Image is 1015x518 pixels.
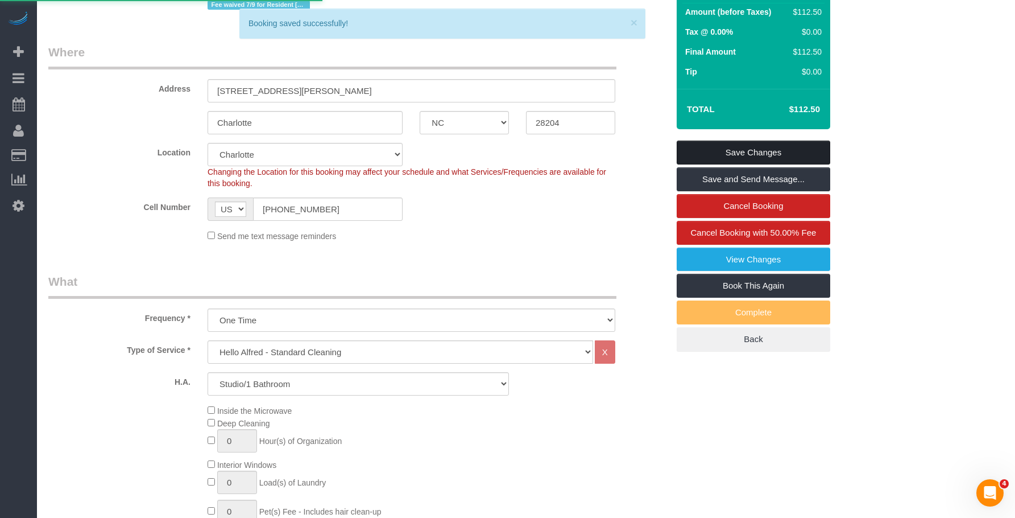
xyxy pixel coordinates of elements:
span: Changing the Location for this booking may affect your schedule and what Services/Frequencies are... [208,167,606,188]
legend: What [48,273,616,299]
label: Address [40,79,199,94]
label: Frequency * [40,309,199,324]
label: Type of Service * [40,340,199,356]
legend: Where [48,44,616,69]
label: Location [40,143,199,158]
label: Tip [685,66,697,77]
label: Final Amount [685,46,736,57]
strong: Total [687,104,715,114]
div: $112.50 [789,6,822,18]
span: Pet(s) Fee - Includes hair clean-up [259,507,382,516]
a: View Changes [677,248,830,272]
a: Cancel Booking with 50.00% Fee [677,221,830,245]
label: Tax @ 0.00% [685,26,733,38]
div: Booking saved successfully! [248,18,636,29]
span: Fee waived 7/9 for Resident [PERSON_NAME] [208,1,310,10]
div: $0.00 [789,66,822,77]
input: City [208,111,403,134]
a: Back [677,327,830,351]
label: Amount (before Taxes) [685,6,771,18]
span: Inside the Microwave [217,406,292,416]
h4: $112.50 [755,105,820,114]
div: $0.00 [789,26,822,38]
span: Deep Cleaning [217,419,270,428]
img: Automaid Logo [7,11,30,27]
span: Hour(s) of Organization [259,437,342,446]
iframe: Intercom live chat [976,479,1004,507]
span: Interior Windows [217,461,276,470]
label: Cell Number [40,198,199,213]
a: Book This Again [677,274,830,298]
input: Zip Code [526,111,615,134]
a: Cancel Booking [677,194,830,218]
span: Load(s) of Laundry [259,478,326,487]
a: Save and Send Message... [677,167,830,191]
div: $112.50 [789,46,822,57]
span: 4 [1000,479,1009,488]
button: × [631,17,637,28]
label: H.A. [40,372,199,388]
span: Send me text message reminders [217,232,336,241]
input: Cell Number [253,198,403,221]
a: Save Changes [677,141,830,165]
span: Cancel Booking with 50.00% Fee [691,228,817,237]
